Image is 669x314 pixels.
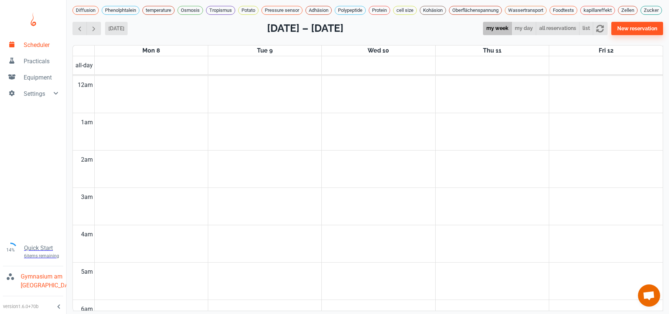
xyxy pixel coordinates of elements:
[74,61,94,70] span: all-day
[80,188,94,206] div: 3am
[306,7,331,14] span: Adhäsion
[105,22,128,35] button: [DATE]
[420,6,446,15] div: Kohäsion
[335,6,366,15] div: Polypeptide
[80,113,94,132] div: 1am
[141,45,162,56] a: September 8, 2025
[581,7,615,14] span: kapillareffekt
[641,6,662,15] div: Zucker
[305,6,332,15] div: Adhäsion
[611,22,663,35] button: New reservation
[482,45,503,56] a: September 11, 2025
[142,6,175,15] div: temperature
[638,284,660,307] a: Chat öffnen
[206,6,235,15] div: Tropismus
[593,22,607,36] button: refresh
[550,7,577,14] span: Foodtests
[80,263,94,281] div: 5am
[206,7,235,14] span: Tropismus
[449,7,501,14] span: Oberflächenspannung
[536,22,580,36] button: all reservations
[102,7,139,14] span: Phenolphtalein
[483,22,512,36] button: my week
[579,22,593,36] button: list
[449,6,502,15] div: Oberflächenspannung
[87,22,101,36] button: Next week
[580,6,615,15] div: kapillareffekt
[261,6,303,15] div: Pressure sensor
[335,7,365,14] span: Polypeptide
[597,45,615,56] a: September 12, 2025
[178,6,203,15] div: Osmosis
[641,7,662,14] span: Zucker
[267,21,344,36] h2: [DATE] – [DATE]
[393,7,416,14] span: cell size
[262,7,302,14] span: Pressure sensor
[72,6,99,15] div: Diffusion
[143,7,174,14] span: temperature
[239,7,258,14] span: Potato
[80,151,94,169] div: 2am
[178,7,203,14] span: Osmosis
[618,6,638,15] div: Zellen
[238,6,259,15] div: Potato
[369,7,390,14] span: Protein
[80,225,94,244] div: 4am
[550,6,577,15] div: Foodtests
[366,45,391,56] a: September 10, 2025
[102,6,139,15] div: Phenolphtalein
[505,6,547,15] div: Wassertransport
[369,6,390,15] div: Protein
[256,45,274,56] a: September 9, 2025
[420,7,446,14] span: Kohäsion
[73,7,98,14] span: Diffusion
[72,22,87,36] button: Previous week
[76,76,94,94] div: 12am
[505,7,546,14] span: Wassertransport
[511,22,536,36] button: my day
[393,6,417,15] div: cell size
[618,7,637,14] span: Zellen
